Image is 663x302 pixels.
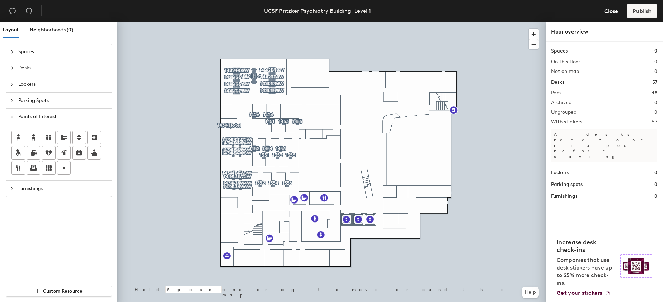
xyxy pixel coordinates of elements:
h2: 0 [654,69,657,74]
p: Companies that use desk stickers have up to 25% more check-ins. [557,256,616,287]
img: Sticker logo [620,254,652,278]
button: Redo (⌘ + ⇧ + Z) [22,4,36,18]
span: collapsed [10,187,14,191]
a: Get your stickers [557,290,611,296]
h1: 57 [652,78,657,86]
span: Desks [18,60,107,76]
h2: Not on map [551,69,579,74]
div: UCSF Pritzker Psychiatry Building, Level 1 [264,7,371,15]
h1: 0 [654,192,657,200]
h2: 48 [652,90,657,96]
h2: 0 [654,100,657,105]
span: collapsed [10,66,14,70]
span: Layout [3,27,19,33]
h1: Spaces [551,47,568,55]
span: Points of Interest [18,109,107,125]
h1: Desks [551,78,564,86]
button: Undo (⌘ + Z) [6,4,19,18]
span: Get your stickers [557,290,602,296]
h2: Archived [551,100,571,105]
span: collapsed [10,98,14,103]
button: Custom Resource [6,286,112,297]
span: Close [604,8,618,15]
h1: Parking spots [551,181,583,188]
h4: Increase desk check-ins [557,238,616,254]
h2: Ungrouped [551,110,577,115]
h1: Lockers [551,169,569,177]
span: Lockers [18,76,107,92]
h2: Pods [551,90,561,96]
h2: 57 [652,119,657,125]
h1: 0 [654,47,657,55]
button: Publish [627,4,657,18]
h1: 0 [654,181,657,188]
span: Furnishings [18,181,107,197]
button: Close [598,4,624,18]
h1: 0 [654,169,657,177]
h2: 0 [654,59,657,65]
button: Help [522,287,539,298]
span: collapsed [10,50,14,54]
span: collapsed [10,82,14,86]
span: expanded [10,115,14,119]
span: Neighborhoods (0) [30,27,73,33]
div: Floor overview [551,28,657,36]
span: Custom Resource [43,288,83,294]
h2: On this floor [551,59,580,65]
p: All desks need to be in a pod before saving [551,129,657,162]
span: Spaces [18,44,107,60]
h2: 0 [654,110,657,115]
span: Parking Spots [18,93,107,108]
h1: Furnishings [551,192,577,200]
h2: With stickers [551,119,583,125]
